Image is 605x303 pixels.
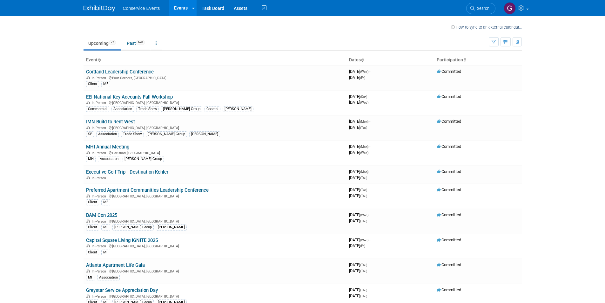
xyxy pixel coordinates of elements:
[437,187,461,192] span: Committed
[101,199,110,205] div: MF
[368,187,369,192] span: -
[121,131,144,137] div: Trade Show
[86,156,96,162] div: MH
[349,94,369,99] span: [DATE]
[86,262,145,268] a: Atlanta Apartment Life Gala
[349,119,370,124] span: [DATE]
[349,287,369,292] span: [DATE]
[92,269,108,273] span: In-Person
[360,70,368,73] span: (Wed)
[86,100,344,105] div: [GEOGRAPHIC_DATA], [GEOGRAPHIC_DATA]
[123,6,160,11] span: Conservice Events
[112,224,154,230] div: [PERSON_NAME] Group
[86,76,90,79] img: In-Person Event
[84,55,346,65] th: Event
[86,144,129,150] a: MHI Annual Meeting
[97,57,101,62] a: Sort by Event Name
[101,81,110,87] div: MF
[349,169,370,174] span: [DATE]
[86,69,154,75] a: Cortland Leadership Conference
[84,37,121,49] a: Upcoming77
[360,194,367,198] span: (Thu)
[98,156,120,162] div: Association
[349,175,367,180] span: [DATE]
[349,262,369,267] span: [DATE]
[360,213,368,217] span: (Wed)
[123,156,164,162] div: [PERSON_NAME] Group
[97,275,120,280] div: Association
[86,243,344,248] div: [GEOGRAPHIC_DATA], [GEOGRAPHIC_DATA]
[86,269,90,272] img: In-Person Event
[86,293,344,299] div: [GEOGRAPHIC_DATA], [GEOGRAPHIC_DATA]
[437,69,461,74] span: Committed
[205,106,220,112] div: Coastal
[86,224,99,230] div: Client
[369,238,370,242] span: -
[463,57,466,62] a: Sort by Participation Type
[109,40,116,45] span: 77
[360,288,367,292] span: (Thu)
[369,169,370,174] span: -
[86,275,95,280] div: MF
[360,101,368,104] span: (Wed)
[92,151,108,155] span: In-Person
[92,76,108,80] span: In-Person
[86,219,90,223] img: In-Person Event
[86,176,90,179] img: In-Person Event
[86,212,117,218] a: BAM Con 2025
[101,224,110,230] div: MF
[360,76,365,79] span: (Fri)
[504,2,516,14] img: Gayle Reese
[86,126,90,129] img: In-Person Event
[349,144,370,149] span: [DATE]
[136,106,159,112] div: Trade Show
[346,55,434,65] th: Dates
[86,125,344,130] div: [GEOGRAPHIC_DATA], [GEOGRAPHIC_DATA]
[437,144,461,149] span: Committed
[437,94,461,99] span: Committed
[92,101,108,105] span: In-Person
[92,126,108,130] span: In-Person
[360,263,367,267] span: (Thu)
[349,125,367,130] span: [DATE]
[86,193,344,198] div: [GEOGRAPHIC_DATA], [GEOGRAPHIC_DATA]
[349,243,365,248] span: [DATE]
[86,244,90,247] img: In-Person Event
[92,219,108,224] span: In-Person
[349,268,367,273] span: [DATE]
[368,287,369,292] span: -
[360,219,367,223] span: (Thu)
[136,40,145,45] span: 620
[86,218,344,224] div: [GEOGRAPHIC_DATA], [GEOGRAPHIC_DATA]
[360,95,367,99] span: (Sun)
[360,120,368,123] span: (Mon)
[92,244,108,248] span: In-Person
[86,187,209,193] a: Preferred Apartment Communities Leadership Conference
[360,170,368,174] span: (Mon)
[437,169,461,174] span: Committed
[434,55,522,65] th: Participation
[86,101,90,104] img: In-Person Event
[349,238,370,242] span: [DATE]
[369,212,370,217] span: -
[360,238,368,242] span: (Wed)
[111,106,134,112] div: Association
[189,131,220,137] div: [PERSON_NAME]
[349,187,369,192] span: [DATE]
[86,151,90,154] img: In-Person Event
[360,294,367,298] span: (Thu)
[96,131,119,137] div: Association
[360,151,368,155] span: (Wed)
[86,287,158,293] a: Greystar Service Appreciation Day
[437,212,461,217] span: Committed
[156,224,187,230] div: [PERSON_NAME]
[122,37,150,49] a: Past620
[437,119,461,124] span: Committed
[361,57,364,62] a: Sort by Start Date
[84,5,115,12] img: ExhibitDay
[360,126,367,129] span: (Tue)
[368,262,369,267] span: -
[86,131,94,137] div: SF
[466,3,495,14] a: Search
[368,94,369,99] span: -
